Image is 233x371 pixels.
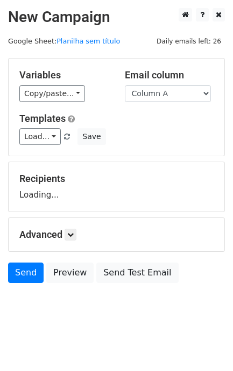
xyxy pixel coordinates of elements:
h5: Variables [19,69,109,81]
h5: Recipients [19,173,214,185]
small: Google Sheet: [8,37,120,45]
a: Copy/paste... [19,85,85,102]
div: Loading... [19,173,214,201]
a: Daily emails left: 26 [153,37,225,45]
a: Send Test Email [96,263,178,283]
span: Daily emails left: 26 [153,35,225,47]
a: Planilha sem título [57,37,120,45]
h5: Advanced [19,229,214,241]
a: Preview [46,263,94,283]
a: Load... [19,128,61,145]
h2: New Campaign [8,8,225,26]
a: Templates [19,113,66,124]
button: Save [77,128,105,145]
h5: Email column [125,69,214,81]
a: Send [8,263,44,283]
